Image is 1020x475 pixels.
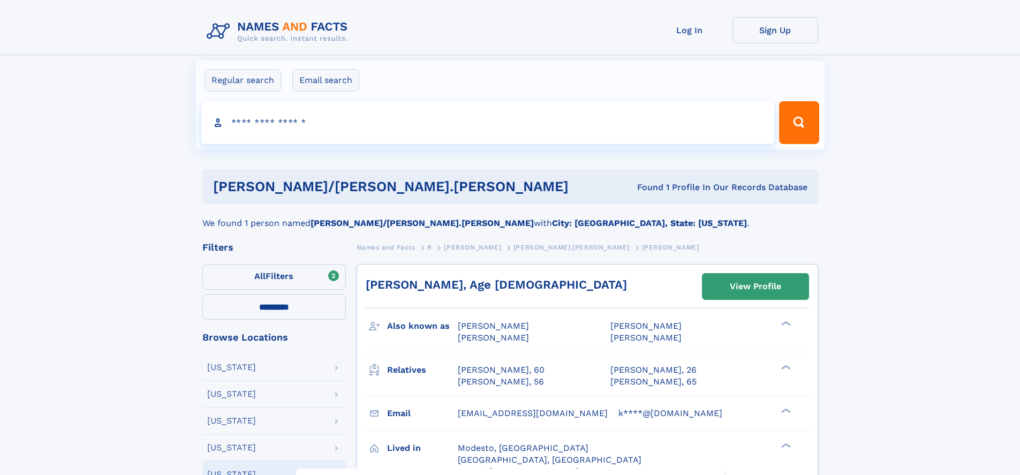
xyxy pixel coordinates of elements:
[458,443,588,453] span: Modesto, [GEOGRAPHIC_DATA]
[207,443,256,452] div: [US_STATE]
[779,364,791,371] div: ❯
[202,17,357,46] img: Logo Names and Facts
[458,364,545,376] a: [PERSON_NAME], 60
[732,17,818,43] a: Sign Up
[387,404,458,423] h3: Email
[202,243,346,252] div: Filters
[207,417,256,425] div: [US_STATE]
[201,101,775,144] input: search input
[207,390,256,398] div: [US_STATE]
[387,317,458,335] h3: Also known as
[642,244,699,251] span: [PERSON_NAME]
[366,278,627,291] a: [PERSON_NAME], Age [DEMOGRAPHIC_DATA]
[444,244,501,251] span: [PERSON_NAME]
[513,240,630,254] a: [PERSON_NAME].[PERSON_NAME]
[458,376,544,388] a: [PERSON_NAME], 56
[458,455,641,465] span: [GEOGRAPHIC_DATA], [GEOGRAPHIC_DATA]
[458,333,529,343] span: [PERSON_NAME]
[205,69,281,92] label: Regular search
[387,361,458,379] h3: Relatives
[779,101,819,144] button: Search Button
[444,240,501,254] a: [PERSON_NAME]
[427,244,432,251] span: R
[213,180,603,193] h1: [PERSON_NAME]/[PERSON_NAME].[PERSON_NAME]
[779,407,791,414] div: ❯
[292,69,359,92] label: Email search
[387,439,458,457] h3: Lived in
[357,240,415,254] a: Names and Facts
[647,17,732,43] a: Log In
[610,333,682,343] span: [PERSON_NAME]
[311,218,534,228] b: [PERSON_NAME]/[PERSON_NAME].[PERSON_NAME]
[610,321,682,331] span: [PERSON_NAME]
[779,320,791,327] div: ❯
[202,204,818,230] div: We found 1 person named with .
[513,244,630,251] span: [PERSON_NAME].[PERSON_NAME]
[610,376,697,388] a: [PERSON_NAME], 65
[552,218,747,228] b: City: [GEOGRAPHIC_DATA], State: [US_STATE]
[202,333,346,342] div: Browse Locations
[730,274,781,299] div: View Profile
[779,442,791,449] div: ❯
[458,321,529,331] span: [PERSON_NAME]
[610,364,697,376] a: [PERSON_NAME], 26
[427,240,432,254] a: R
[458,408,608,418] span: [EMAIL_ADDRESS][DOMAIN_NAME]
[702,274,809,299] a: View Profile
[207,363,256,372] div: [US_STATE]
[603,182,807,193] div: Found 1 Profile In Our Records Database
[254,271,266,281] span: All
[202,264,346,290] label: Filters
